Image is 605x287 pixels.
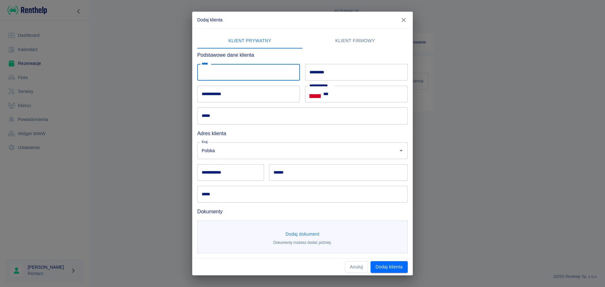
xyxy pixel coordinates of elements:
h6: Adres klienta [197,129,408,137]
h2: Dodaj klienta [192,12,413,28]
h6: Dokumenty [197,208,408,215]
label: Kraj [202,140,208,144]
button: Anuluj [345,261,368,273]
button: Dodaj dokument [283,228,322,240]
button: Klient prywatny [197,33,302,49]
button: Dodaj klienta [371,261,408,273]
div: lab API tabs example [197,33,408,49]
button: Select country [309,89,321,99]
button: Klient firmowy [302,33,408,49]
button: Otwórz [397,146,406,155]
h6: Podstawowe dane klienta [197,51,408,59]
p: Dokumenty możesz dodać później. [274,240,332,245]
